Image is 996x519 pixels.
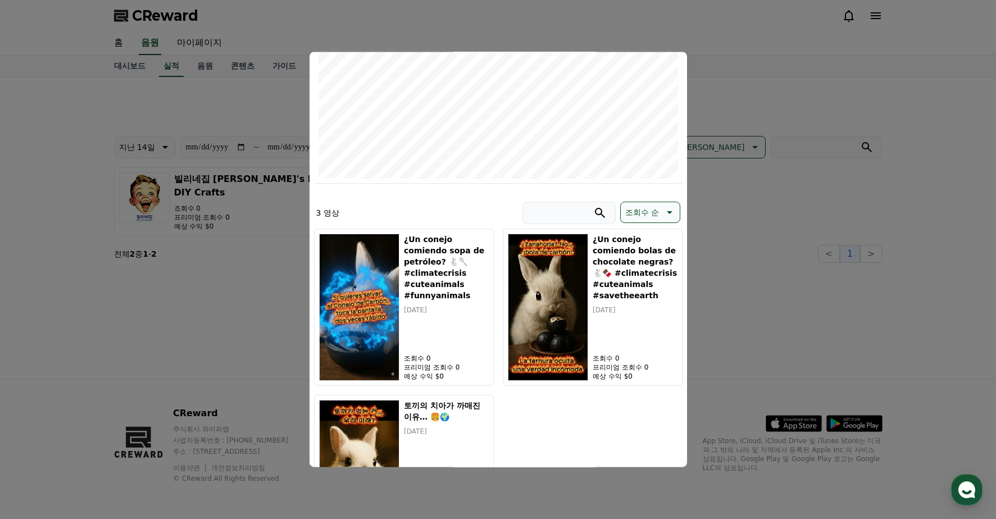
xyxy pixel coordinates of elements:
[404,427,488,436] p: [DATE]
[404,306,488,315] p: [DATE]
[74,356,145,384] a: 대화
[404,234,488,301] h5: ¿Un conejo comiendo sopa de petróleo? 🐇🥄 #climatecrisis #cuteanimals #funnyanimals
[404,372,488,381] p: 예상 수익 $0
[3,356,74,384] a: 홈
[174,373,187,382] span: 설정
[103,374,116,383] span: 대화
[593,234,677,301] h5: ¿Un conejo comiendo bolas de chocolate negras? 🐇🍫 #climatecrisis #cuteanimals #savetheearth
[404,400,488,422] h5: 토끼의 치아가 까매진 이유… 🍔🌍
[145,356,216,384] a: 설정
[314,229,494,386] button: ¿Un conejo comiendo sopa de petróleo? 🐇🥄 #climatecrisis #cuteanimals #funnyanimals ¿Un conejo com...
[508,234,589,381] img: ¿Un conejo comiendo bolas de chocolate negras? 🐇🍫 #climatecrisis #cuteanimals #savetheearth
[35,373,42,382] span: 홈
[404,354,488,363] p: 조회수 0
[625,204,659,220] p: 조회수 순
[593,363,677,372] p: 프리미엄 조회수 0
[316,207,339,218] p: 3 영상
[319,234,400,381] img: ¿Un conejo comiendo sopa de petróleo? 🐇🥄 #climatecrisis #cuteanimals #funnyanimals
[593,372,677,381] p: 예상 수익 $0
[404,363,488,372] p: 프리미엄 조회수 0
[593,306,677,315] p: [DATE]
[310,52,687,467] div: modal
[593,354,677,363] p: 조회수 0
[620,202,680,223] button: 조회수 순
[503,229,683,386] button: ¿Un conejo comiendo bolas de chocolate negras? 🐇🍫 #climatecrisis #cuteanimals #savetheearth ¿Un c...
